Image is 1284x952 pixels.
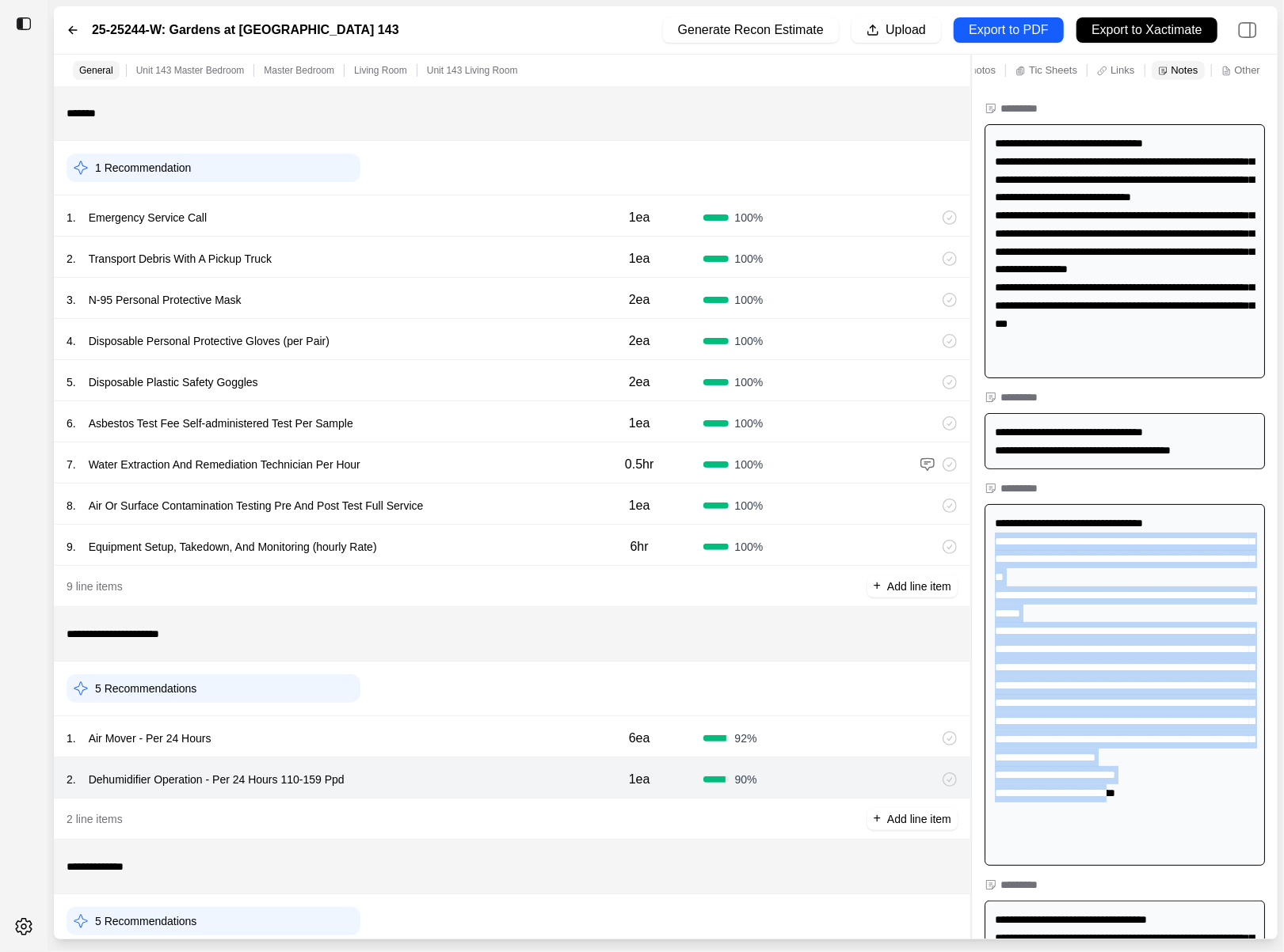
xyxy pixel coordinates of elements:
[82,248,278,270] p: Transport Debris With A Pickup Truck
[735,374,764,390] span: 100 %
[67,251,76,267] p: 2 .
[82,495,430,517] p: Air Or Surface Contamination Testing Pre And Post Test Full Service
[16,16,32,32] img: toggle sidebar
[735,457,764,472] span: 100 %
[629,729,650,748] p: 6ea
[874,577,881,595] p: +
[67,578,123,594] p: 9 line items
[82,207,213,229] p: Emergency Service Call
[1029,63,1077,77] p: Tic Sheets
[735,415,764,431] span: 100 %
[629,373,650,392] p: 2ea
[735,292,764,308] span: 100 %
[67,772,76,787] p: 2 .
[1172,63,1198,77] p: Notes
[887,811,951,827] p: Add line item
[735,772,757,787] span: 90 %
[678,21,824,40] p: Generate Recon Estimate
[629,332,650,351] p: 2ea
[735,333,764,349] span: 100 %
[82,768,351,791] p: Dehumidifier Operation - Per 24 Hours 110-159 Ppd
[136,64,245,77] p: Unit 143 Master Bedroom
[264,64,334,77] p: Master Bedroom
[95,160,191,176] p: 1 Recommendation
[82,330,336,352] p: Disposable Personal Protective Gloves (per Pair)
[887,578,951,594] p: Add line item
[629,208,650,227] p: 1ea
[82,289,248,311] p: N-95 Personal Protective Mask
[67,539,76,555] p: 9 .
[631,537,649,556] p: 6hr
[67,457,76,472] p: 7 .
[67,333,76,349] p: 4 .
[964,63,996,77] p: Photos
[82,727,218,749] p: Air Mover - Per 24 Hours
[67,292,76,308] p: 3 .
[82,412,360,434] p: Asbestos Test Fee Self-administered Test Per Sample
[67,374,76,390] p: 5 .
[735,730,757,746] span: 92 %
[1235,63,1261,77] p: Other
[67,498,76,514] p: 8 .
[82,371,265,393] p: Disposable Plastic Safety Goggles
[874,810,881,828] p: +
[852,17,941,43] button: Upload
[920,457,935,472] img: comment
[867,575,958,597] button: +Add line item
[427,64,518,77] p: Unit 143 Living Room
[735,251,764,267] span: 100 %
[82,536,383,558] p: Equipment Setup, Takedown, And Monitoring (hourly Rate)
[1230,13,1265,47] img: right-panel.svg
[1092,21,1202,40] p: Export to Xactimate
[735,539,764,555] span: 100 %
[79,64,113,77] p: General
[1076,17,1217,43] button: Export to Xactimate
[867,808,958,830] button: +Add line item
[629,290,650,309] p: 2ea
[95,681,196,696] p: 5 Recommendations
[629,770,650,789] p: 1ea
[67,415,76,431] p: 6 .
[735,210,764,226] span: 100 %
[886,21,926,40] p: Upload
[629,496,650,515] p: 1ea
[629,414,650,433] p: 1ea
[67,730,76,746] p: 1 .
[954,17,1064,43] button: Export to PDF
[82,453,367,476] p: Water Extraction And Remediation Technician Per Hour
[95,913,196,929] p: 5 Recommendations
[629,249,650,268] p: 1ea
[625,455,653,474] p: 0.5hr
[67,811,123,827] p: 2 line items
[92,21,399,40] label: 25-25244-W: Gardens at [GEOGRAPHIC_DATA] 143
[1111,63,1134,77] p: Links
[67,210,76,226] p: 1 .
[735,498,764,514] span: 100 %
[969,21,1048,40] p: Export to PDF
[354,64,407,77] p: Living Room
[663,17,839,43] button: Generate Recon Estimate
